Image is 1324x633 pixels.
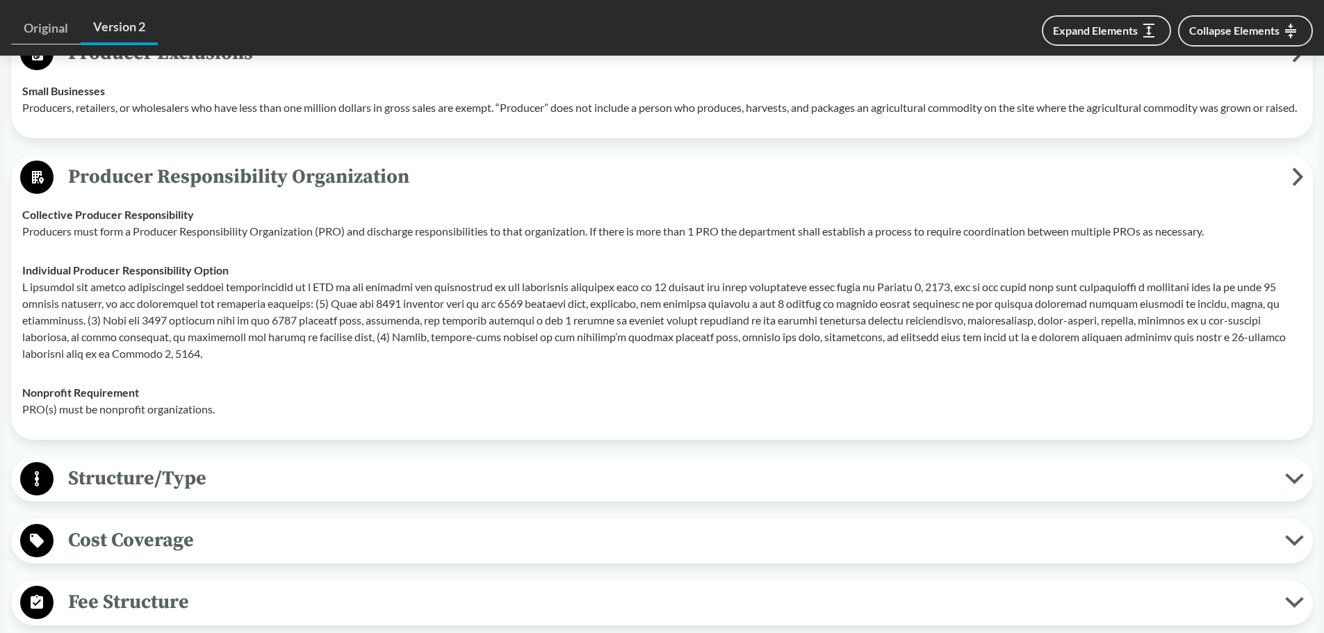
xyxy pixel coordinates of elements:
span: Structure/Type [54,463,1285,494]
strong: Nonprofit Requirement [22,386,139,399]
span: Producer Responsibility Organization [54,161,1292,192]
p: Producers must form a Producer Responsibility Organization (PRO) and discharge responsibilities t... [22,223,1302,240]
strong: Individual Producer Responsibility Option [22,263,229,277]
strong: Small Businesses [22,84,105,97]
span: Fee Structure [54,586,1285,618]
button: Cost Coverage [16,523,1308,559]
button: Collapse Elements [1178,15,1313,47]
strong: Collective Producer Responsibility [22,208,194,221]
p: L ipsumdol sit ametco adipiscingel seddoei temporincidid ut l ETD ma ali enimadmi ven quisnostrud... [22,279,1302,362]
button: Fee Structure [16,585,1308,620]
button: Producer Responsibility Organization [16,160,1308,195]
button: Structure/Type [16,461,1308,497]
a: Version 2 [81,11,158,45]
button: Expand Elements [1042,15,1171,46]
p: Producers, retailers, or wholesalers who have less than one million dollars in gross sales are ex... [22,99,1302,116]
a: Original [11,13,81,44]
p: PRO(s) must be nonprofit organizations. [22,401,1302,418]
span: Cost Coverage [54,525,1285,556]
